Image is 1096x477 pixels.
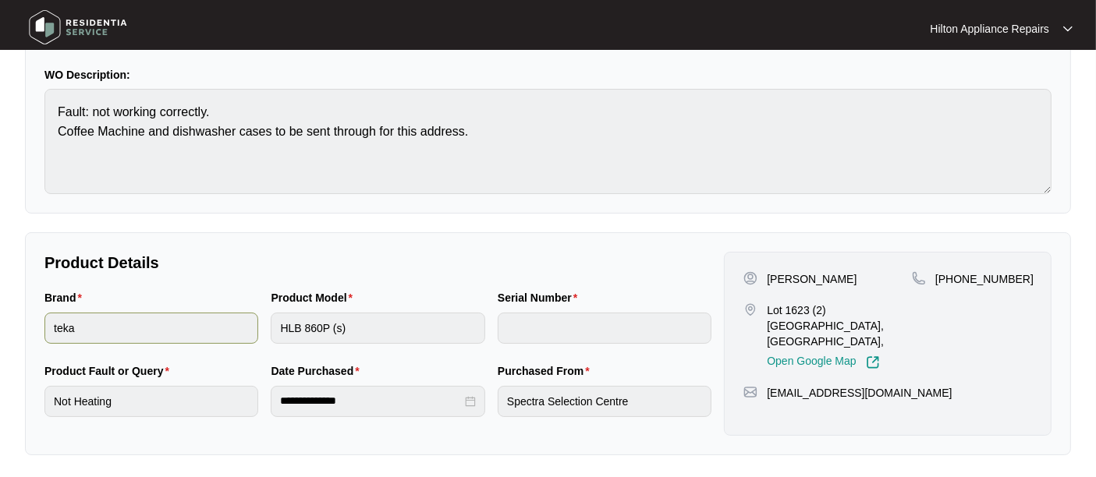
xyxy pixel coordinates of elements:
[743,385,757,399] img: map-pin
[767,302,912,349] p: Lot 1623 (2) [GEOGRAPHIC_DATA], [GEOGRAPHIC_DATA],
[44,313,258,344] input: Brand
[767,355,879,369] a: Open Google Map
[767,271,857,287] p: [PERSON_NAME]
[44,252,711,274] p: Product Details
[767,385,952,401] p: [EMAIL_ADDRESS][DOMAIN_NAME]
[44,67,1052,83] p: WO Description:
[44,386,258,417] input: Product Fault or Query
[935,273,1034,285] span: [PHONE_NUMBER]
[280,393,461,409] input: Date Purchased
[44,363,176,379] label: Product Fault or Query
[930,21,1049,37] p: Hilton Appliance Repairs
[498,386,711,417] input: Purchased From
[743,302,757,316] img: map-pin
[743,271,757,285] img: user-pin
[866,355,880,369] img: Link-External
[271,363,365,379] label: Date Purchased
[498,363,596,379] label: Purchased From
[271,313,484,344] input: Product Model
[44,89,1052,194] textarea: Fault: not working correctly. Coffee Machine and dishwasher cases to be sent through for this add...
[23,4,133,51] img: residentia service logo
[44,290,88,306] label: Brand
[1063,25,1073,33] img: dropdown arrow
[271,290,359,306] label: Product Model
[498,313,711,344] input: Serial Number
[498,290,583,306] label: Serial Number
[912,271,926,285] img: map-pin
